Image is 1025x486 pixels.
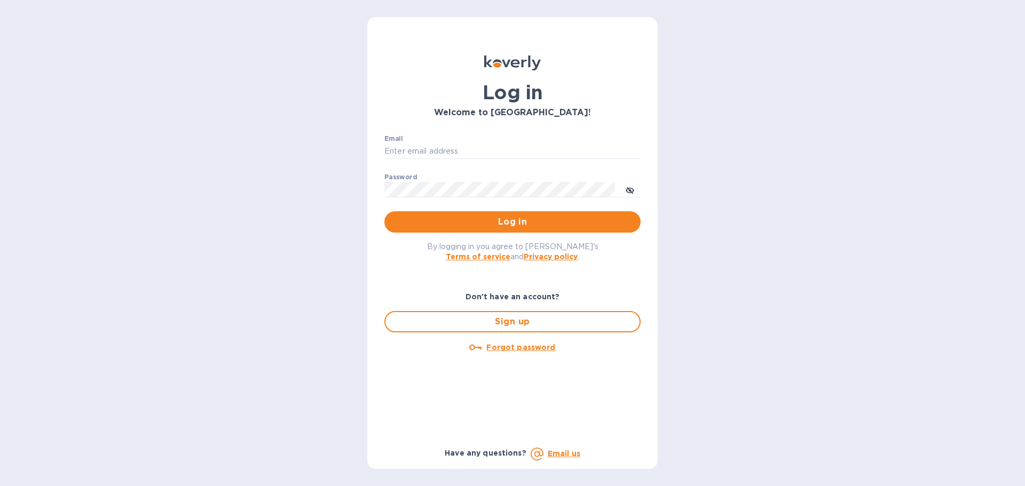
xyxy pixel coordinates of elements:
[384,136,403,142] label: Email
[384,311,641,332] button: Sign up
[484,55,541,70] img: Koverly
[393,216,632,228] span: Log in
[427,242,598,261] span: By logging in you agree to [PERSON_NAME]'s and .
[394,315,631,328] span: Sign up
[384,144,641,160] input: Enter email address
[466,292,560,301] b: Don't have an account?
[384,174,417,180] label: Password
[524,252,578,261] a: Privacy policy
[384,81,641,103] h1: Log in
[384,211,641,233] button: Log in
[619,179,641,200] button: toggle password visibility
[445,449,526,457] b: Have any questions?
[384,108,641,118] h3: Welcome to [GEOGRAPHIC_DATA]!
[548,449,580,458] a: Email us
[446,252,510,261] a: Terms of service
[486,343,555,352] u: Forgot password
